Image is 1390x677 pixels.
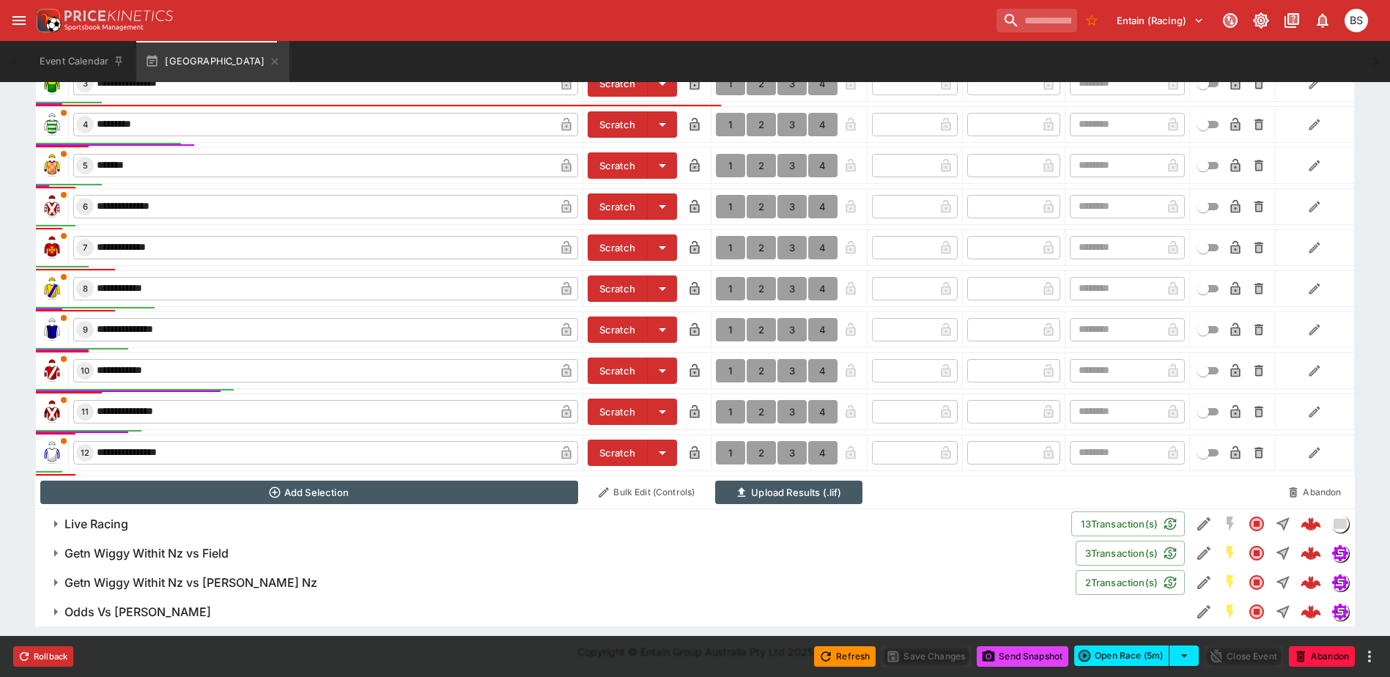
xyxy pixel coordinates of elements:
[1080,9,1104,32] button: No Bookmarks
[747,359,776,382] button: 2
[1340,4,1372,37] button: Brendan Scoble
[1217,7,1243,34] button: Connected to PK
[588,440,648,466] button: Scratch
[808,318,838,341] button: 4
[35,597,1191,626] button: Odds Vs [PERSON_NAME]
[1248,574,1265,591] svg: Closed
[35,509,1071,539] button: Live Racing
[716,113,745,136] button: 1
[1108,9,1213,32] button: Select Tenant
[1191,511,1217,537] button: Edit Detail
[1169,645,1199,666] button: select merge strategy
[588,317,648,343] button: Scratch
[64,604,211,620] h6: Odds Vs [PERSON_NAME]
[40,481,579,504] button: Add Selection
[64,10,173,21] img: PriceKinetics
[777,72,807,95] button: 3
[1248,544,1265,562] svg: Closed
[1332,604,1348,620] img: simulator
[808,441,838,465] button: 4
[1301,543,1321,563] img: logo-cerberus--red.svg
[588,358,648,384] button: Scratch
[1071,511,1185,536] button: 13Transaction(s)
[1301,543,1321,563] div: 0527bd3d-1794-47d8-9767-c6f0705a3ab2
[808,72,838,95] button: 4
[80,201,91,212] span: 6
[1270,569,1296,596] button: Straight
[1270,540,1296,566] button: Straight
[1074,645,1199,666] div: split button
[716,318,745,341] button: 1
[1309,7,1336,34] button: Notifications
[80,243,90,253] span: 7
[80,119,91,130] span: 4
[1191,569,1217,596] button: Edit Detail
[78,366,92,376] span: 10
[80,160,91,171] span: 5
[747,236,776,259] button: 2
[716,277,745,300] button: 1
[78,407,92,417] span: 11
[40,195,64,218] img: runner 6
[136,41,289,82] button: [GEOGRAPHIC_DATA]
[1331,515,1349,533] div: liveracing
[1279,481,1350,504] button: Abandon
[747,400,776,423] button: 2
[777,359,807,382] button: 3
[1301,514,1321,534] img: logo-cerberus--red.svg
[40,113,64,136] img: runner 4
[747,72,776,95] button: 2
[1217,599,1243,625] button: SGM Enabled
[1217,569,1243,596] button: SGM Enabled
[40,318,64,341] img: runner 9
[1332,516,1348,532] img: liveracing
[64,575,317,591] h6: Getn Wiggy Withit Nz vs [PERSON_NAME] Nz
[1279,7,1305,34] button: Documentation
[1076,570,1185,595] button: 2Transaction(s)
[588,193,648,220] button: Scratch
[40,441,64,465] img: runner 12
[587,481,706,504] button: Bulk Edit (Controls)
[716,72,745,95] button: 1
[1243,569,1270,596] button: Closed
[80,284,91,294] span: 8
[1301,514,1321,534] div: f84feabf-0e60-471e-acde-21399010d642
[997,9,1077,32] input: search
[1074,645,1169,666] button: Open Race (5m)
[1217,511,1243,537] button: SGM Disabled
[777,441,807,465] button: 3
[6,7,32,34] button: open drawer
[1248,7,1274,34] button: Toggle light/dark mode
[1243,540,1270,566] button: Closed
[716,236,745,259] button: 1
[1289,646,1355,667] button: Abandon
[1076,541,1185,566] button: 3Transaction(s)
[1301,602,1321,622] div: 6f2077e8-a5f3-469e-9d85-4a84bcf9346d
[716,359,745,382] button: 1
[1270,599,1296,625] button: Straight
[747,154,776,177] button: 2
[588,275,648,302] button: Scratch
[1301,572,1321,593] div: 0776e45b-bbca-495b-98a9-a046cf42a716
[716,195,745,218] button: 1
[716,441,745,465] button: 1
[78,448,92,458] span: 12
[1331,544,1349,562] div: simulator
[588,111,648,138] button: Scratch
[808,113,838,136] button: 4
[1361,648,1378,665] button: more
[747,195,776,218] button: 2
[64,517,128,532] h6: Live Racing
[1296,568,1326,597] a: 0776e45b-bbca-495b-98a9-a046cf42a716
[32,6,62,35] img: PriceKinetics Logo
[1332,574,1348,591] img: simulator
[747,277,776,300] button: 2
[808,359,838,382] button: 4
[808,277,838,300] button: 4
[1296,539,1326,568] a: 0527bd3d-1794-47d8-9767-c6f0705a3ab2
[40,400,64,423] img: runner 11
[716,400,745,423] button: 1
[1243,599,1270,625] button: Closed
[1301,602,1321,622] img: logo-cerberus--red.svg
[747,318,776,341] button: 2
